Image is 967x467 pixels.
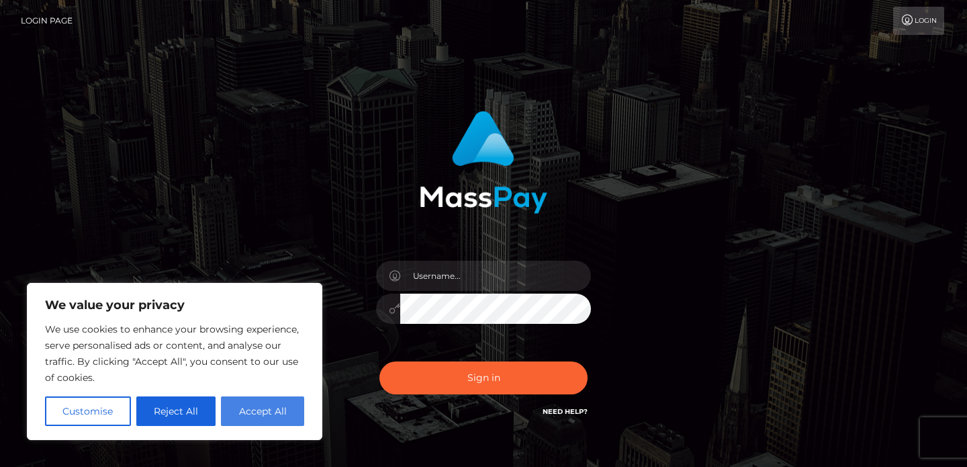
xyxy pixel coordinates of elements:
[893,7,944,35] a: Login
[45,321,304,386] p: We use cookies to enhance your browsing experience, serve personalised ads or content, and analys...
[45,297,304,313] p: We value your privacy
[221,396,304,426] button: Accept All
[420,111,547,214] img: MassPay Login
[21,7,73,35] a: Login Page
[27,283,322,440] div: We value your privacy
[543,407,588,416] a: Need Help?
[379,362,588,394] button: Sign in
[136,396,216,426] button: Reject All
[400,261,591,291] input: Username...
[45,396,131,426] button: Customise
